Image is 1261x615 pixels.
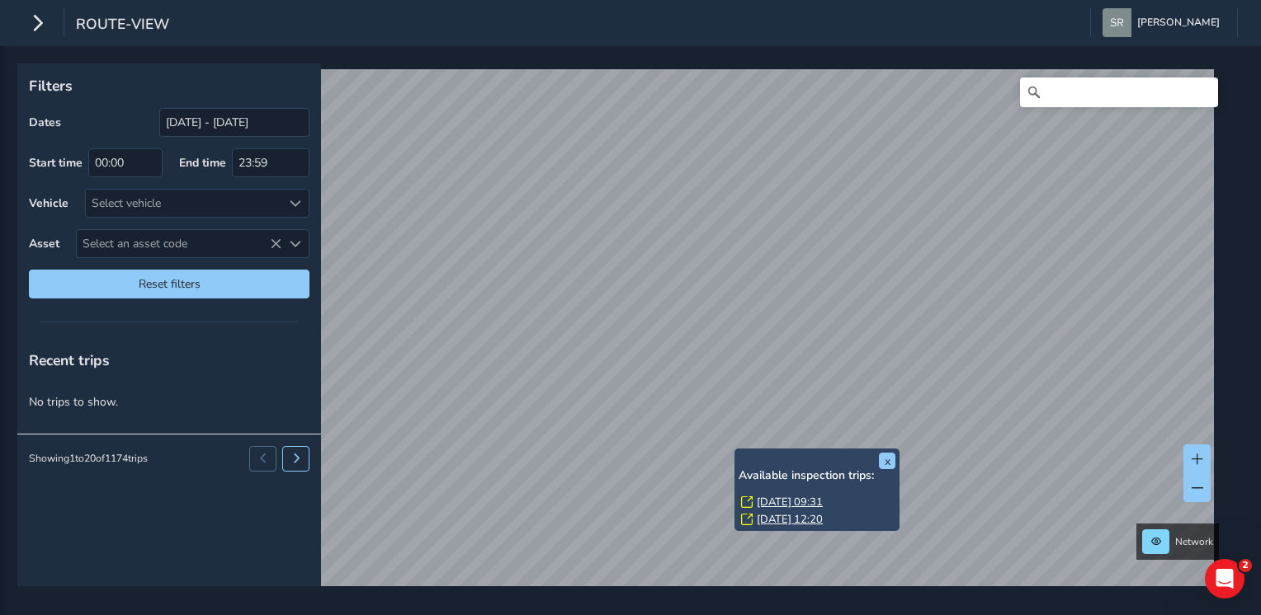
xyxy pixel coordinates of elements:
div: Select an asset code [281,230,309,257]
span: 2 [1239,559,1252,572]
label: End time [179,155,226,171]
p: No trips to show. [17,382,321,422]
span: [PERSON_NAME] [1137,8,1220,37]
span: Recent trips [29,350,110,370]
a: [DATE] 09:31 [757,495,823,509]
label: Asset [29,236,59,251]
canvas: Map [23,69,1214,605]
input: Search [1020,77,1218,107]
h6: Available inspection trips: [739,469,895,483]
button: Reset filters [29,270,309,298]
span: Network [1175,535,1213,548]
iframe: Intercom live chat [1205,559,1244,599]
button: x [879,453,895,469]
div: Select vehicle [86,190,281,217]
span: route-view [76,14,169,37]
label: Vehicle [29,195,68,211]
img: diamond-layout [1103,8,1131,37]
label: Dates [29,115,61,130]
label: Start time [29,155,83,171]
span: Reset filters [41,276,297,292]
a: [DATE] 12:20 [757,512,823,527]
div: Showing 1 to 20 of 1174 trips [29,452,148,465]
p: Filters [29,75,309,96]
span: Select an asset code [77,230,281,257]
button: [PERSON_NAME] [1103,8,1226,37]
